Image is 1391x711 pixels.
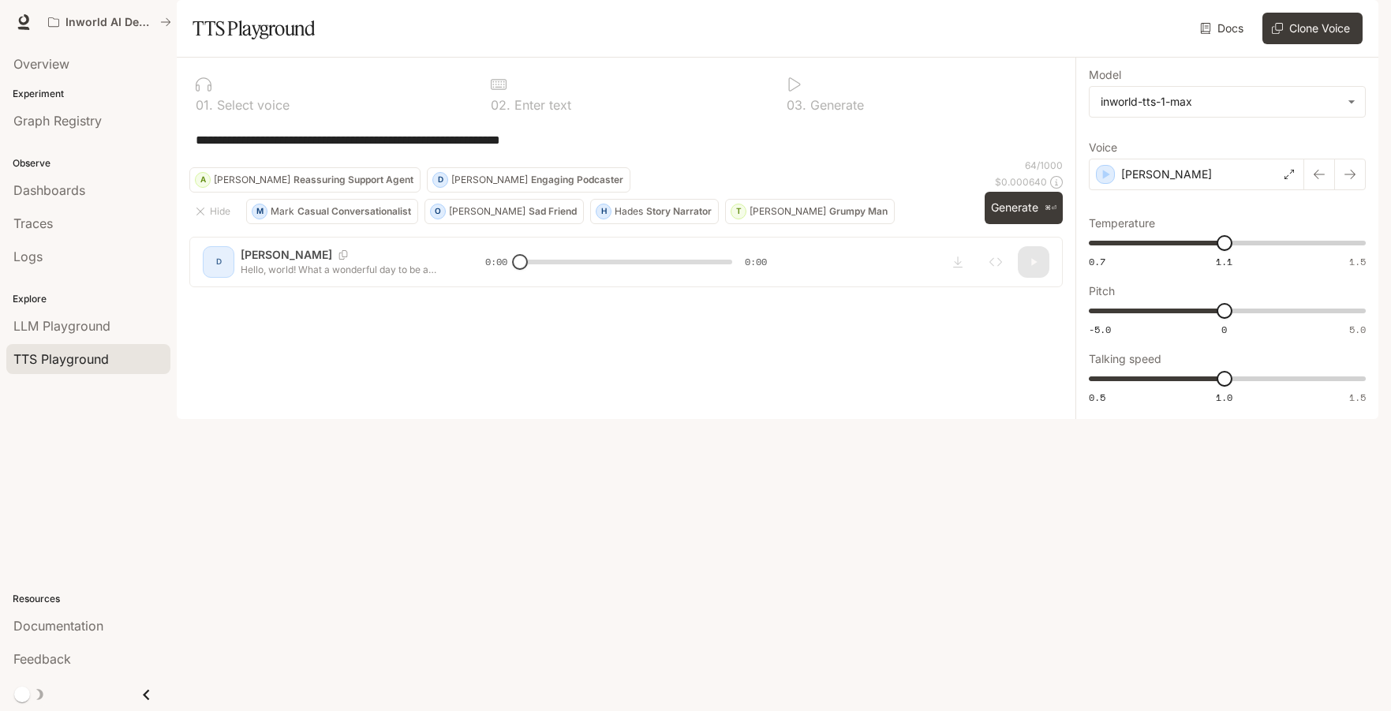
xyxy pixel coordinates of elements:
div: O [431,199,445,224]
span: 0 [1221,323,1227,336]
p: [PERSON_NAME] [214,175,290,185]
p: Engaging Podcaster [531,175,623,185]
button: O[PERSON_NAME]Sad Friend [424,199,584,224]
p: Inworld AI Demos [65,16,154,29]
div: T [731,199,746,224]
p: Story Narrator [646,207,712,216]
span: 0.5 [1089,391,1105,404]
p: [PERSON_NAME] [451,175,528,185]
p: Voice [1089,142,1117,153]
span: 1.1 [1216,255,1232,268]
p: Hades [615,207,643,216]
button: Clone Voice [1262,13,1363,44]
p: [PERSON_NAME] [750,207,826,216]
div: D [433,167,447,193]
p: 0 2 . [491,99,510,111]
button: HHadesStory Narrator [590,199,719,224]
span: 1.0 [1216,391,1232,404]
p: ⌘⏎ [1045,204,1056,213]
p: Enter text [510,99,571,111]
button: MMarkCasual Conversationalist [246,199,418,224]
p: Mark [271,207,294,216]
p: Grumpy Man [829,207,888,216]
div: M [252,199,267,224]
p: Sad Friend [529,207,577,216]
span: 1.5 [1349,391,1366,404]
button: All workspaces [41,6,178,38]
div: H [596,199,611,224]
p: [PERSON_NAME] [1121,167,1212,182]
p: Talking speed [1089,354,1161,365]
button: Hide [189,199,240,224]
p: Model [1089,69,1121,80]
p: $ 0.000640 [995,175,1047,189]
div: inworld-tts-1-max [1101,94,1340,110]
p: Select voice [213,99,290,111]
p: Casual Conversationalist [297,207,411,216]
p: 64 / 1000 [1025,159,1063,172]
p: Pitch [1089,286,1115,297]
p: Reassuring Support Agent [294,175,413,185]
p: Temperature [1089,218,1155,229]
span: 5.0 [1349,323,1366,336]
span: 0.7 [1089,255,1105,268]
div: inworld-tts-1-max [1090,87,1365,117]
p: [PERSON_NAME] [449,207,525,216]
a: Docs [1197,13,1250,44]
div: A [196,167,210,193]
p: Generate [806,99,864,111]
button: T[PERSON_NAME]Grumpy Man [725,199,895,224]
span: -5.0 [1089,323,1111,336]
h1: TTS Playground [193,13,315,44]
p: 0 1 . [196,99,213,111]
p: 0 3 . [787,99,806,111]
button: A[PERSON_NAME]Reassuring Support Agent [189,167,421,193]
span: 1.5 [1349,255,1366,268]
button: Generate⌘⏎ [985,192,1063,224]
button: D[PERSON_NAME]Engaging Podcaster [427,167,630,193]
